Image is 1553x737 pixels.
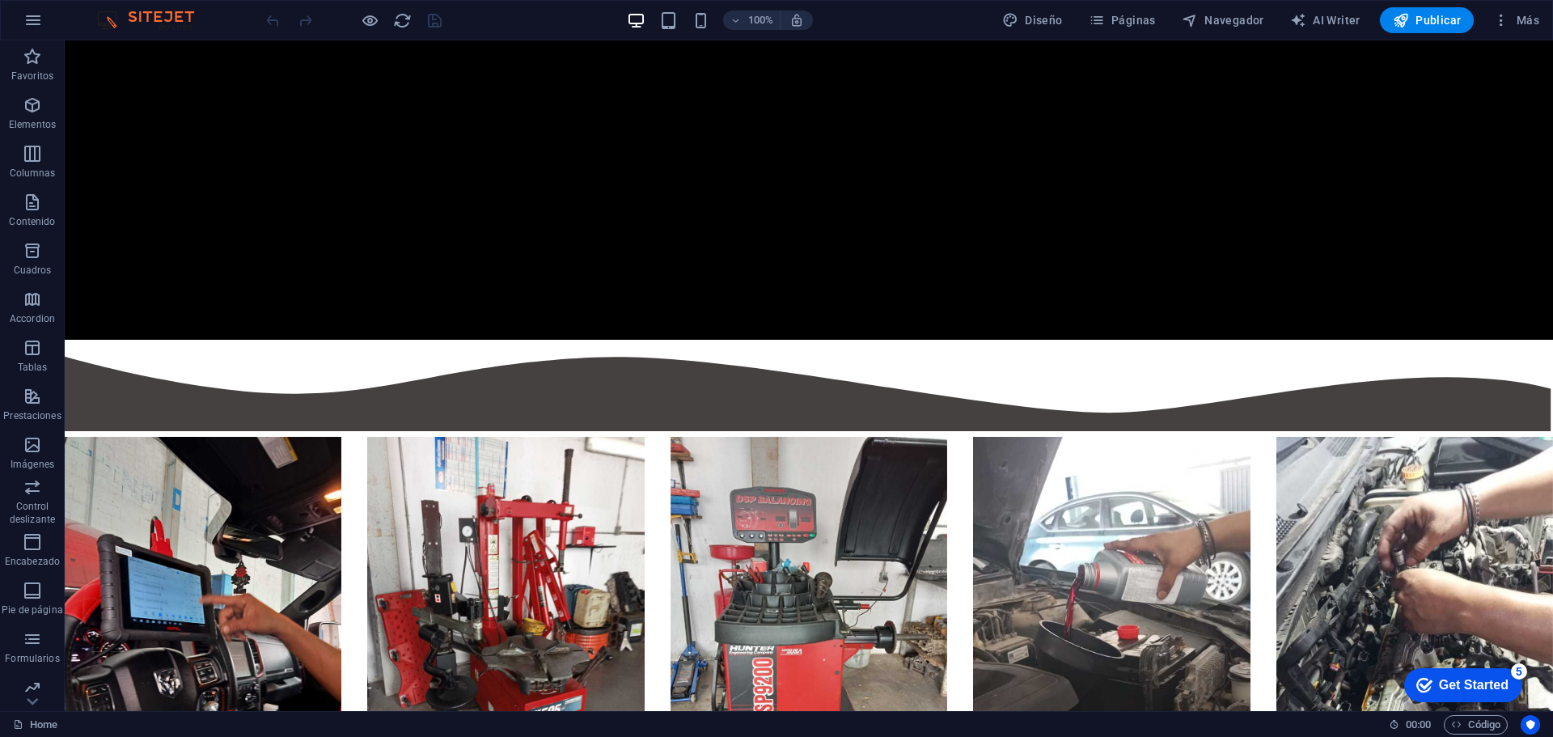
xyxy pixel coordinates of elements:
p: Pie de página [2,604,62,616]
div: Get Started 5 items remaining, 0% complete [13,8,131,42]
h6: 100% [747,11,773,30]
div: Diseño (Ctrl+Alt+Y) [996,7,1069,33]
button: reload [392,11,412,30]
span: Diseño [1002,12,1063,28]
span: Código [1451,715,1500,735]
button: Navegador [1175,7,1271,33]
button: AI Writer [1284,7,1367,33]
p: Contenido [9,215,55,228]
button: Diseño [996,7,1069,33]
p: Elementos [9,118,56,131]
div: 5 [120,3,136,19]
p: Encabezado [5,555,60,568]
p: Accordion [10,312,55,325]
div: Get Started [48,18,117,32]
button: Haz clic para salir del modo de previsualización y seguir editando [360,11,379,30]
p: Favoritos [11,70,53,83]
img: Editor Logo [93,11,214,30]
button: Publicar [1380,7,1475,33]
i: Al redimensionar, ajustar el nivel de zoom automáticamente para ajustarse al dispositivo elegido. [789,13,804,28]
p: Cuadros [14,264,52,277]
span: : [1417,718,1420,731]
span: Publicar [1393,12,1462,28]
button: 100% [723,11,781,30]
i: Volver a cargar página [393,11,412,30]
h6: Tiempo de la sesión [1389,715,1432,735]
span: Más [1493,12,1539,28]
span: Navegador [1182,12,1264,28]
button: Páginas [1082,7,1162,33]
p: Tablas [18,361,48,374]
button: Usercentrics [1521,715,1540,735]
span: Páginas [1089,12,1156,28]
button: Código [1444,715,1508,735]
button: Más [1487,7,1546,33]
p: Columnas [10,167,56,180]
a: Haz clic para cancelar la selección y doble clic para abrir páginas [13,715,57,735]
p: Prestaciones [3,409,61,422]
p: Imágenes [11,458,54,471]
p: Formularios [5,652,59,665]
span: AI Writer [1290,12,1360,28]
span: 00 00 [1406,715,1431,735]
